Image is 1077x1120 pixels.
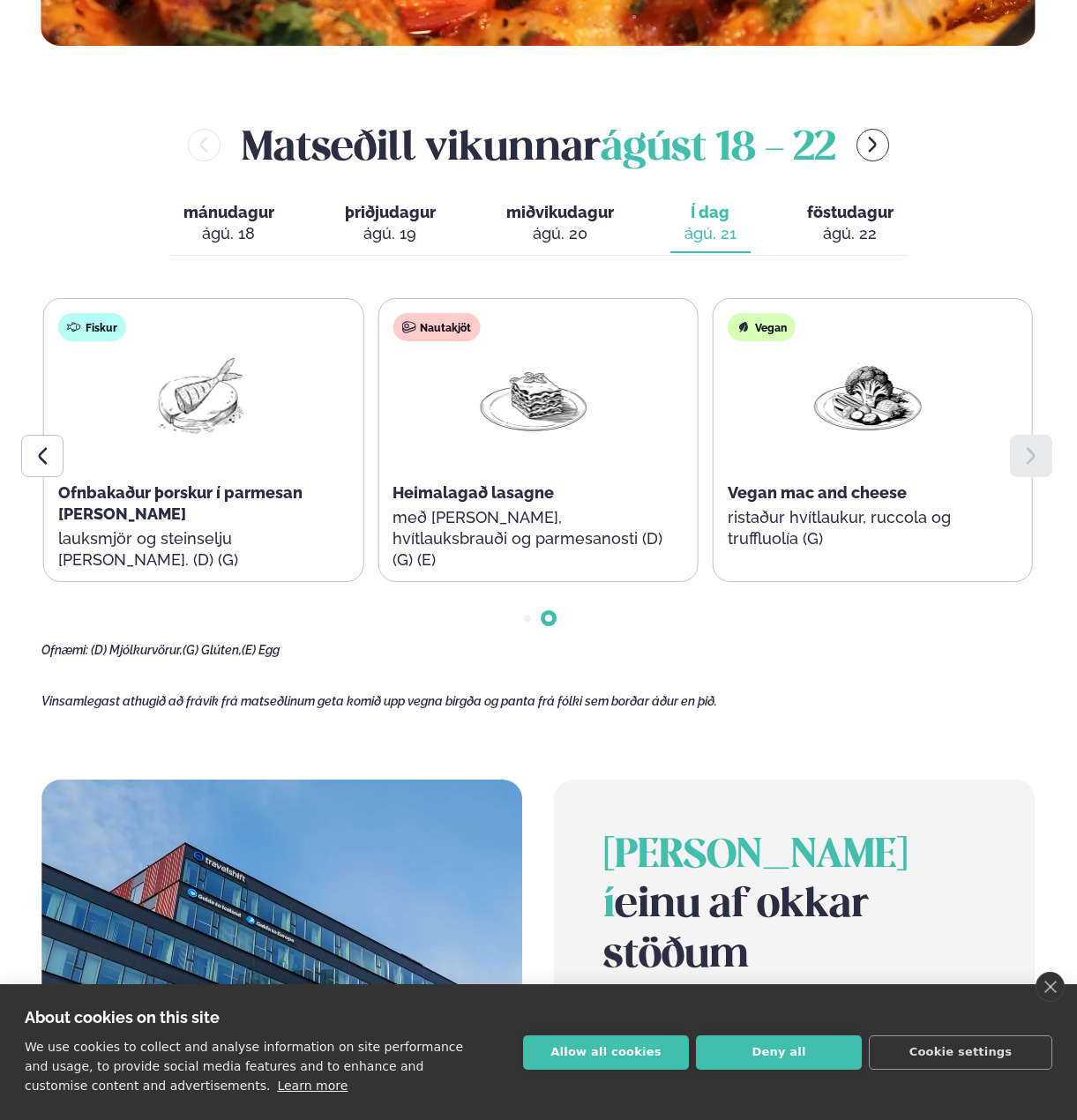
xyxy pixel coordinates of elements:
p: We use cookies to collect and analyse information on site performance and usage, to provide socia... [25,1040,463,1093]
span: Vegan mac and cheese [728,483,907,502]
a: Learn more [277,1079,348,1093]
span: Go to slide 1 [524,615,531,622]
button: Í dag ágú. 21 [670,195,751,253]
button: föstudagur ágú. 22 [793,195,908,253]
span: (E) Egg [242,643,280,657]
div: ágú. 22 [807,223,894,244]
h2: einu af okkar stöðum [603,832,985,980]
div: ágú. 18 [183,223,274,244]
button: Allow all cookies [523,1035,689,1070]
div: ágú. 21 [684,223,737,244]
strong: About cookies on this site [25,1008,220,1027]
div: Nautakjöt [393,313,480,341]
p: ristaður hvítlaukur, ruccola og truffluolía (G) [728,507,1008,549]
button: Deny all [696,1035,862,1070]
span: föstudagur [807,203,894,221]
img: Lasagna.png [476,355,589,437]
p: með [PERSON_NAME], hvítlauksbrauði og parmesanosti (D) (G) (E) [393,507,673,571]
button: miðvikudagur ágú. 20 [492,195,628,253]
img: fish.svg [67,320,81,334]
span: Vinsamlegast athugið að frávik frá matseðlinum geta komið upp vegna birgða og panta frá fólki sem... [41,694,717,708]
span: Ofnæmi: [41,643,88,657]
div: ágú. 19 [345,223,436,244]
button: mánudagur ágú. 18 [169,195,288,253]
button: þriðjudagur ágú. 19 [331,195,450,253]
div: Vegan [728,313,796,341]
button: Cookie settings [869,1035,1052,1070]
div: Fiskur [58,313,126,341]
img: Fish.png [142,355,255,437]
span: (D) Mjólkurvörur, [91,643,183,657]
span: ágúst 18 - 22 [601,130,835,168]
span: Í dag [684,202,737,223]
span: þriðjudagur [345,203,436,221]
span: Heimalagað lasagne [393,483,554,502]
span: [PERSON_NAME] í [603,837,908,925]
span: miðvikudagur [506,203,614,221]
h2: Matseðill vikunnar [242,116,835,174]
span: Go to slide 2 [545,615,552,622]
img: Vegan.svg [737,320,751,334]
a: close [1036,972,1065,1002]
button: menu-btn-left [188,129,221,161]
span: (G) Glúten, [183,643,242,657]
span: mánudagur [183,203,274,221]
img: Vegan.png [811,355,924,437]
span: Ofnbakaður þorskur í parmesan [PERSON_NAME] [58,483,303,523]
button: menu-btn-right [856,129,889,161]
img: beef.svg [401,320,415,334]
div: ágú. 20 [506,223,614,244]
p: lauksmjör og steinselju [PERSON_NAME]. (D) (G) [58,528,339,571]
